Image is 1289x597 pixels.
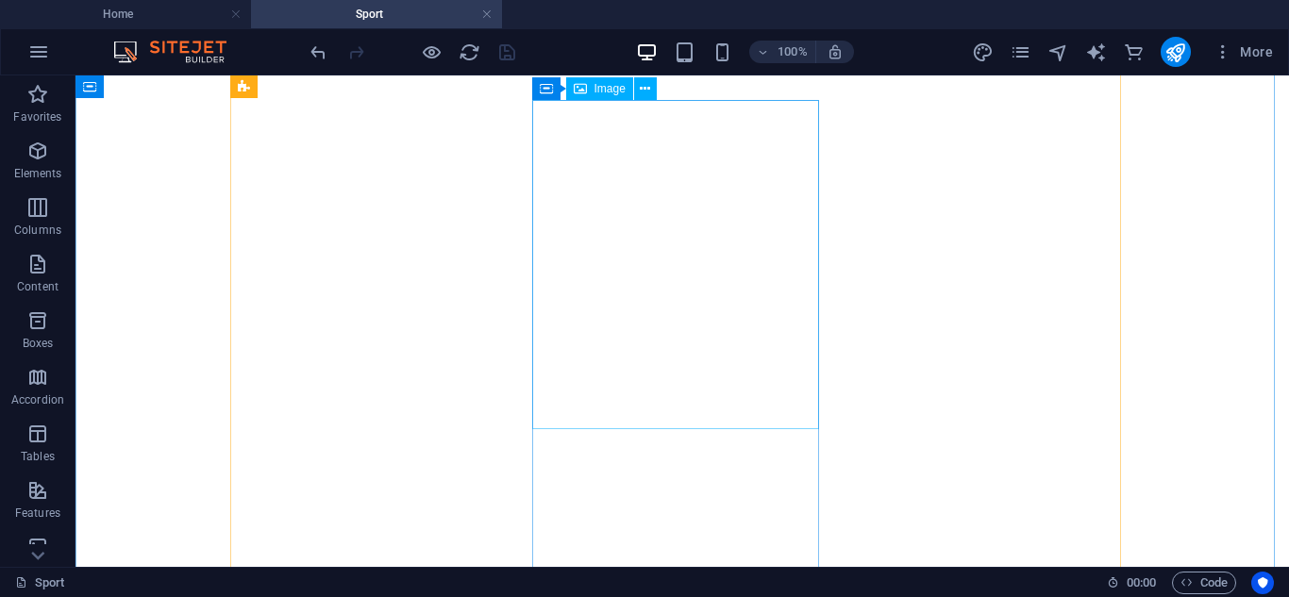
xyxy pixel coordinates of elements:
[749,41,816,63] button: 100%
[109,41,250,63] img: Editor Logo
[14,223,61,238] p: Columns
[1047,41,1070,63] button: navigator
[972,41,995,63] button: design
[21,449,55,464] p: Tables
[1085,41,1107,63] i: AI Writer
[1206,37,1281,67] button: More
[1172,572,1236,594] button: Code
[1010,41,1031,63] i: Pages (Ctrl+Alt+S)
[1123,41,1146,63] button: commerce
[23,336,54,351] p: Boxes
[827,43,844,60] i: On resize automatically adjust zoom level to fit chosen device.
[307,41,329,63] button: undo
[1085,41,1108,63] button: text_generator
[778,41,808,63] h6: 100%
[458,41,480,63] button: reload
[11,392,64,407] p: Accordion
[972,41,994,63] i: Design (Ctrl+Alt+Y)
[1107,572,1157,594] h6: Session time
[594,83,626,94] span: Image
[15,506,60,521] p: Features
[251,4,502,25] h4: Sport
[1047,41,1069,63] i: Navigator
[14,166,62,181] p: Elements
[308,41,329,63] i: Undo: Change side axis (Ctrl+Z)
[1123,41,1145,63] i: Commerce
[1251,572,1274,594] button: Usercentrics
[1180,572,1228,594] span: Code
[1010,41,1032,63] button: pages
[1164,41,1186,63] i: Publish
[17,279,59,294] p: Content
[1214,42,1273,61] span: More
[15,572,65,594] a: Click to cancel selection. Double-click to open Pages
[1161,37,1191,67] button: publish
[459,41,480,63] i: Reload page
[1140,575,1143,589] span: :
[1127,572,1156,594] span: 00 00
[13,109,61,124] p: Favorites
